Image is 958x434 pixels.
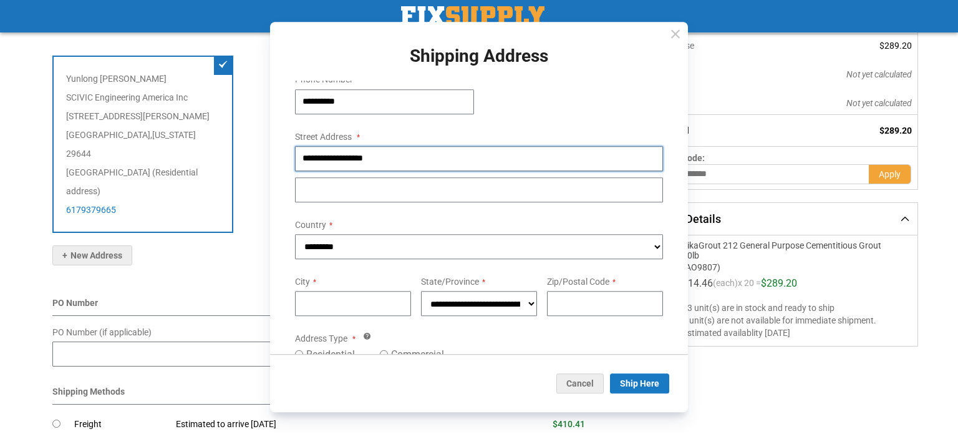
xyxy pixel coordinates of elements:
span: 7 unit(s) are not available for immediate shipment. Estimated availablity [DATE] [682,314,907,339]
button: Ship Here [610,373,669,393]
label: Commercial [391,348,444,362]
th: Merchandise [638,34,762,57]
span: SikaGrout 212 General Purpose Cementitious Grout 50lb [682,240,892,260]
span: New Address [62,250,122,260]
span: State/Province [421,277,479,287]
span: Ship Here [620,378,659,388]
label: Residential [306,348,355,362]
button: Cancel [556,373,604,393]
a: 6179379665 [66,205,116,215]
span: Zip/Postal Code [547,277,609,287]
span: City [295,277,310,287]
span: $289.20 [879,126,912,136]
button: New Address [52,245,132,265]
div: Shipping Methods [52,385,594,405]
th: Tax [638,92,762,115]
div: Yunlong [PERSON_NAME] SCIVIC Engineering America Inc [STREET_ADDRESS][PERSON_NAME] [GEOGRAPHIC_DA... [52,56,233,233]
span: 13 unit(s) are in stock and ready to ship [682,302,907,314]
span: Freight [644,74,757,87]
span: PO Number (if applicable) [52,327,152,337]
span: (each) [713,279,738,293]
span: Country [295,220,326,230]
span: (AO9807) [682,260,892,272]
span: $14.46 [682,277,713,289]
span: $289.20 [761,277,797,289]
span: $289.20 [879,41,912,51]
span: $410.41 [553,419,585,429]
span: Address Type [295,333,347,343]
span: x 20 = [738,279,761,293]
span: Street Address [295,132,352,142]
div: PO Number [52,297,594,316]
span: Not yet calculated [846,69,912,79]
span: Not yet calculated [846,98,912,108]
img: Fix Industrial Supply [401,6,544,26]
span: Apply [879,169,901,179]
span: Phone Number [295,75,353,85]
span: Cancel [566,378,594,388]
a: store logo [401,6,544,26]
span: [US_STATE] [152,130,196,140]
button: Apply [869,164,911,184]
h1: Shipping Address [285,47,673,66]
